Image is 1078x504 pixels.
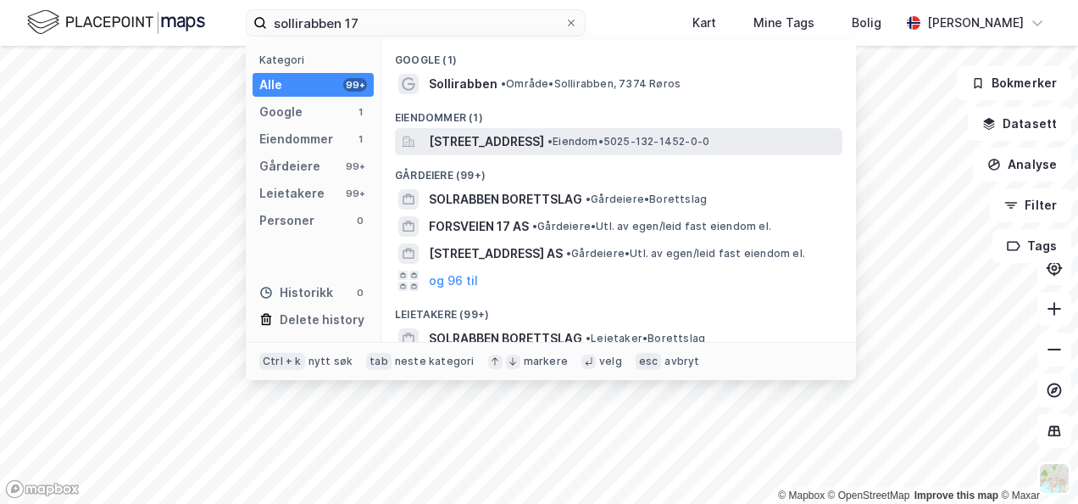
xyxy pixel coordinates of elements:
div: Ctrl + k [259,353,305,370]
div: 1 [353,105,367,119]
span: [STREET_ADDRESS] [429,132,544,152]
img: logo.f888ab2527a4732fd821a326f86c7f29.svg [27,8,205,37]
div: avbryt [664,355,699,368]
span: [STREET_ADDRESS] AS [429,244,563,264]
button: og 96 til [429,271,478,291]
span: Leietaker • Borettslag [586,332,705,345]
button: Bokmerker [957,66,1071,100]
div: Google [259,102,303,122]
span: • [566,247,571,260]
div: Kart [692,13,716,33]
input: Søk på adresse, matrikkel, gårdeiere, leietakere eller personer [267,10,564,36]
span: • [586,193,591,205]
span: Eiendom • 5025-132-1452-0-0 [547,135,709,148]
div: Google (1) [381,40,856,70]
div: velg [599,355,622,368]
span: • [547,135,553,148]
span: Gårdeiere • Utl. av egen/leid fast eiendom el. [532,220,771,233]
button: Tags [992,229,1071,263]
div: Alle [259,75,282,95]
div: Historikk [259,283,333,303]
div: Delete history [280,310,364,330]
div: esc [636,353,662,370]
div: Kategori [259,53,374,66]
div: tab [366,353,392,370]
div: Leietakere [259,183,325,204]
div: Gårdeiere [259,156,320,176]
span: Gårdeiere • Borettslag [586,193,707,206]
span: Sollirabben [429,74,497,94]
div: 99+ [343,160,367,173]
div: Leietakere (99+) [381,294,856,325]
span: SOLRABBEN BORETTSLAG [429,189,582,210]
div: Personer [259,210,314,231]
div: neste kategori [395,355,475,368]
span: Område • Sollirabben, 7374 Røros [501,77,681,91]
div: [PERSON_NAME] [927,13,1024,33]
a: Improve this map [914,490,998,501]
button: Filter [990,188,1071,222]
div: 99+ [343,187,367,200]
span: FORSVEIEN 17 AS [429,216,529,237]
button: Datasett [968,107,1071,141]
span: • [532,220,537,232]
iframe: Chat Widget [993,423,1078,504]
button: Analyse [973,148,1071,182]
div: Bolig [852,13,881,33]
div: 0 [353,214,367,227]
span: SOLRABBEN BORETTSLAG [429,328,582,349]
span: • [501,77,506,90]
div: nytt søk [308,355,353,368]
a: Mapbox [778,490,825,501]
a: OpenStreetMap [828,490,910,501]
span: Gårdeiere • Utl. av egen/leid fast eiendom el. [566,247,805,260]
div: Kontrollprogram for chat [993,423,1078,504]
div: Eiendommer (1) [381,98,856,128]
div: 0 [353,286,367,300]
span: • [586,332,591,344]
div: Gårdeiere (99+) [381,155,856,186]
div: 99+ [343,78,367,92]
div: 1 [353,132,367,146]
div: Mine Tags [753,13,814,33]
div: Eiendommer [259,129,333,149]
a: Mapbox homepage [5,479,80,499]
div: markere [524,355,568,368]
